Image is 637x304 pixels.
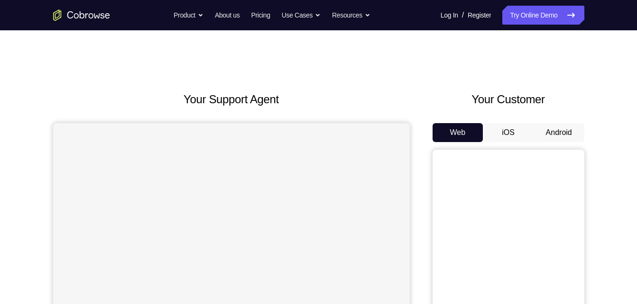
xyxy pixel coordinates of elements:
[441,6,458,25] a: Log In
[332,6,370,25] button: Resources
[282,6,321,25] button: Use Cases
[483,123,534,142] button: iOS
[215,6,240,25] a: About us
[53,9,110,21] a: Go to the home page
[433,123,483,142] button: Web
[53,91,410,108] h2: Your Support Agent
[468,6,491,25] a: Register
[433,91,584,108] h2: Your Customer
[251,6,270,25] a: Pricing
[534,123,584,142] button: Android
[174,6,203,25] button: Product
[462,9,464,21] span: /
[502,6,584,25] a: Try Online Demo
